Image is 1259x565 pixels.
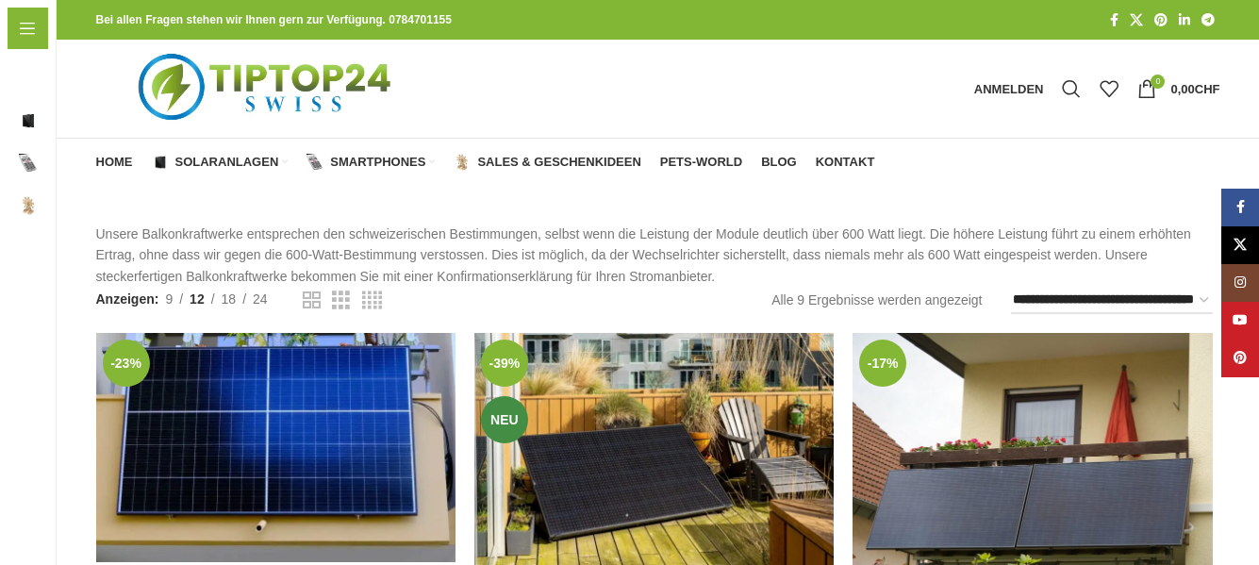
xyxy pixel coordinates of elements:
[47,189,196,223] span: Sales & Geschenkideen
[771,290,982,310] p: Alle 9 Ergebnisse werden angezeigt
[761,143,797,181] a: Blog
[19,111,38,130] img: Solaranlagen
[19,154,38,173] img: Smartphones
[47,146,131,180] span: Smartphones
[1151,75,1165,89] span: 0
[1221,340,1259,377] a: Pinterest Social Link
[1196,8,1220,33] a: Telegram Social Link
[974,83,1044,95] span: Anmelden
[87,143,885,181] div: Hauptnavigation
[19,196,38,215] img: Sales & Geschenkideen
[96,224,1220,287] p: Unsere Balkonkraftwerke entsprechen den schweizerischen Bestimmungen, selbst wenn die Leistung de...
[1090,70,1128,108] div: Meine Wunschliste
[481,340,528,387] span: -39%
[19,231,89,265] span: Pets-World
[19,61,56,95] span: Home
[96,13,452,26] strong: Bei allen Fragen stehen wir Ihnen gern zur Verfügung. 0784701155
[45,18,80,39] span: Menü
[96,333,456,562] a: Balkonkraftwerk 600/445 Watt für den kleinen Balkon
[1221,189,1259,226] a: Facebook Social Link
[19,316,68,350] span: Kontakt
[1128,70,1229,108] a: 0 0,00CHF
[816,155,875,170] span: Kontakt
[481,396,528,443] span: Neu
[1173,8,1196,33] a: LinkedIn Social Link
[454,154,471,171] img: Sales & Geschenkideen
[332,289,350,312] a: Rasteransicht 3
[965,70,1053,108] a: Anmelden
[1011,287,1213,314] select: Shop-Reihenfolge
[330,155,425,170] span: Smartphones
[454,143,640,181] a: Sales & Geschenkideen
[306,143,435,181] a: Smartphones
[47,104,130,138] span: Solaranlagen
[96,40,439,138] img: Tiptop24 Nachhaltige & Faire Produkte
[761,155,797,170] span: Blog
[19,274,48,307] span: Blog
[1170,82,1219,96] bdi: 0,00
[1221,226,1259,264] a: X Social Link
[816,143,875,181] a: Kontakt
[1124,8,1149,33] a: X Social Link
[253,291,268,307] span: 24
[96,80,439,95] a: Logo der Website
[1221,302,1259,340] a: YouTube Social Link
[246,289,274,309] a: 24
[660,143,742,181] a: Pets-World
[303,289,321,312] a: Rasteransicht 2
[362,289,382,312] a: Rasteransicht 4
[477,155,640,170] span: Sales & Geschenkideen
[1221,264,1259,302] a: Instagram Social Link
[1052,70,1090,108] a: Suche
[1104,8,1124,33] a: Facebook Social Link
[660,155,742,170] span: Pets-World
[306,154,323,171] img: Smartphones
[859,340,906,387] span: -17%
[1195,82,1220,96] span: CHF
[1149,8,1173,33] a: Pinterest Social Link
